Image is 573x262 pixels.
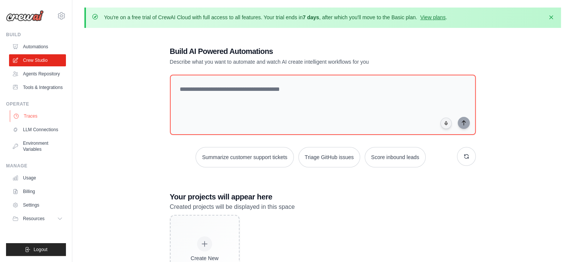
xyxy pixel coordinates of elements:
button: Summarize customer support tickets [196,147,293,167]
strong: 7 days [303,14,319,20]
a: LLM Connections [9,124,66,136]
h3: Your projects will appear here [170,192,476,202]
span: Logout [34,247,47,253]
a: Billing [9,185,66,198]
button: Logout [6,243,66,256]
a: Traces [10,110,67,122]
p: Created projects will be displayed in this space [170,202,476,212]
p: Describe what you want to automate and watch AI create intelligent workflows for you [170,58,423,66]
a: View plans [420,14,445,20]
a: Environment Variables [9,137,66,155]
button: Triage GitHub issues [298,147,360,167]
p: You're on a free trial of CrewAI Cloud with full access to all features. Your trial ends in , aft... [104,14,447,21]
button: Get new suggestions [457,147,476,166]
img: Logo [6,10,44,21]
div: Create New [187,254,223,262]
a: Settings [9,199,66,211]
a: Agents Repository [9,68,66,80]
div: Build [6,32,66,38]
button: Click to speak your automation idea [440,118,452,129]
button: Score inbound leads [365,147,426,167]
div: Manage [6,163,66,169]
h1: Build AI Powered Automations [170,46,423,57]
a: Automations [9,41,66,53]
a: Crew Studio [9,54,66,66]
button: Resources [9,213,66,225]
a: Usage [9,172,66,184]
div: Operate [6,101,66,107]
a: Tools & Integrations [9,81,66,93]
span: Resources [23,216,44,222]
